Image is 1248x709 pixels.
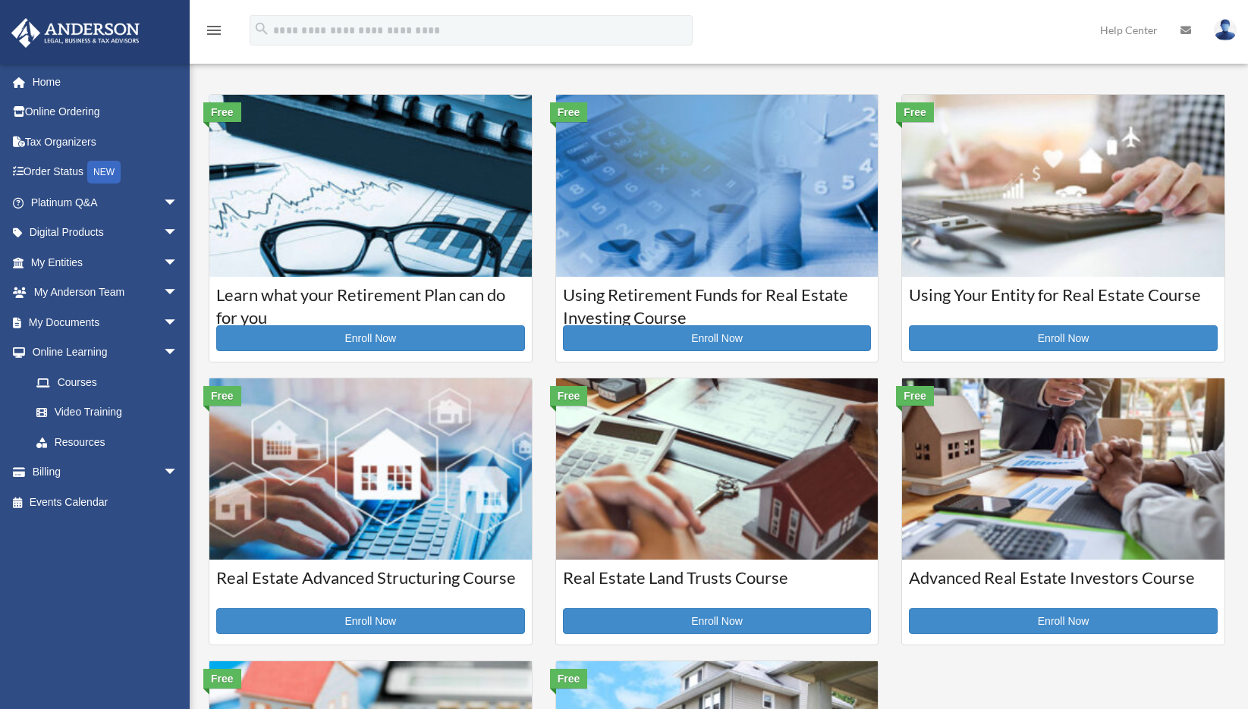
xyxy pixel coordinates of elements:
a: Online Ordering [11,97,201,127]
a: Video Training [21,397,201,428]
h3: Using Retirement Funds for Real Estate Investing Course [563,284,872,322]
a: My Anderson Teamarrow_drop_down [11,278,201,308]
span: arrow_drop_down [163,307,193,338]
span: arrow_drop_down [163,187,193,218]
a: Courses [21,367,193,397]
h3: Learn what your Retirement Plan can do for you [216,284,525,322]
a: Enroll Now [909,608,1218,634]
div: Free [896,102,934,122]
h3: Advanced Real Estate Investors Course [909,566,1218,604]
div: Free [550,102,588,122]
div: Free [550,669,588,689]
a: Platinum Q&Aarrow_drop_down [11,187,201,218]
img: User Pic [1214,19,1237,41]
a: Resources [21,427,201,457]
span: arrow_drop_down [163,247,193,278]
a: Order StatusNEW [11,157,201,188]
a: My Entitiesarrow_drop_down [11,247,201,278]
div: Free [203,669,241,689]
a: menu [205,27,223,39]
h3: Using Your Entity for Real Estate Course [909,284,1218,322]
span: arrow_drop_down [163,218,193,249]
a: Online Learningarrow_drop_down [11,337,201,368]
a: Home [11,67,201,97]
div: Free [896,386,934,406]
a: Enroll Now [909,325,1218,351]
a: Enroll Now [563,325,872,351]
a: Enroll Now [216,325,525,351]
a: Enroll Now [563,608,872,634]
a: Billingarrow_drop_down [11,457,201,488]
div: Free [203,102,241,122]
a: Digital Productsarrow_drop_down [11,218,201,248]
a: My Documentsarrow_drop_down [11,307,201,337]
span: arrow_drop_down [163,278,193,309]
i: search [253,20,270,37]
a: Events Calendar [11,487,201,517]
img: Anderson Advisors Platinum Portal [7,18,144,48]
div: NEW [87,161,121,184]
div: Free [550,386,588,406]
a: Tax Organizers [11,127,201,157]
div: Free [203,386,241,406]
h3: Real Estate Land Trusts Course [563,566,872,604]
span: arrow_drop_down [163,457,193,488]
span: arrow_drop_down [163,337,193,369]
i: menu [205,21,223,39]
a: Enroll Now [216,608,525,634]
h3: Real Estate Advanced Structuring Course [216,566,525,604]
